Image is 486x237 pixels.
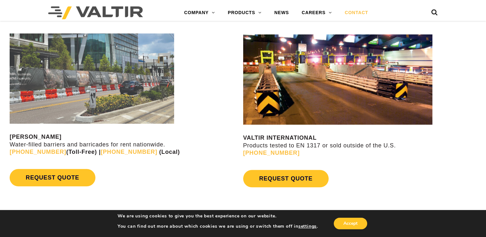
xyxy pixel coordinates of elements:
strong: (Toll-Free) | [10,149,101,155]
strong: [PERSON_NAME] [10,134,61,140]
p: We are using cookies to give you the best experience on our website. [118,213,318,219]
a: NEWS [268,6,295,19]
p: Water-filled barriers and barricades for rent nationwide. [10,133,242,156]
img: Valtir [48,6,143,19]
a: [PHONE_NUMBER] [10,149,66,155]
strong: (Local) [159,149,180,155]
a: CAREERS [295,6,338,19]
button: settings [298,224,317,229]
strong: VALTIR INTERNATIONAL [243,135,317,141]
img: contact us valtir international [243,34,432,125]
button: Accept [334,218,367,229]
a: CONTACT [338,6,375,19]
a: [PHONE_NUMBER] [243,150,300,156]
a: PRODUCTS [221,6,268,19]
p: You can find out more about which cookies we are using or switch them off in . [118,224,318,229]
a: [PHONE_NUMBER] [101,149,157,155]
a: COMPANY [178,6,221,19]
a: REQUEST QUOTE [243,170,329,187]
a: REQUEST QUOTE [10,169,95,186]
img: Rentals contact us image [10,33,174,124]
